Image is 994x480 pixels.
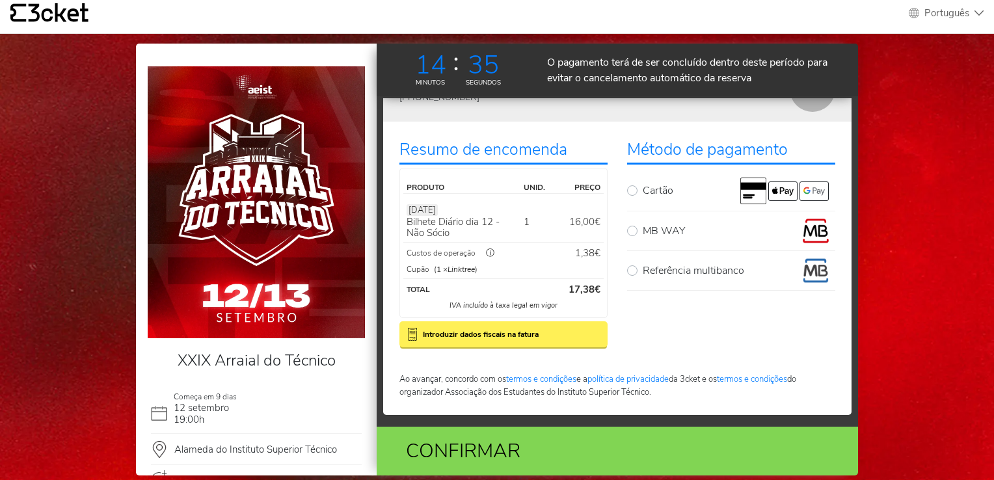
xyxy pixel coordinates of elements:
button: Introduzir dados fiscais na fatura [399,321,608,347]
p: € [557,282,600,297]
g: {' '} [10,4,26,22]
div: 14 [404,46,457,72]
span: 12 setembro 19:00h [174,401,229,426]
p: Cartão [643,183,673,198]
b: Introduzir dados fiscais na fatura [423,328,539,340]
p: Bilhete Diário dia 12 - Não Sócio [407,217,517,239]
p: Produto [407,181,517,193]
span: Começa em 9 dias [174,392,237,401]
img: e49d6b16d0b2489fbe161f82f243c176.webp [148,66,365,338]
p: Método de pagamento [627,138,835,165]
button: Confirmar [377,427,858,475]
p: MB WAY [643,223,685,239]
span: Alameda do Instituto Superior Técnico [174,443,337,456]
img: google-pay.9d0a6f4d.svg [799,181,829,201]
img: mbway.1e3ecf15.png [803,218,829,244]
p: Referência multibanco [643,263,744,278]
span: 1,38 [575,247,595,260]
img: cc.91aeaccb.svg [740,178,766,204]
p: O pagamento terá de ser concluído dentro deste período para evitar o cancelamento automático da r... [547,55,848,86]
p: 16,00€ [554,217,600,228]
p: Resumo de encomenda [399,138,608,165]
p: Total [407,284,550,295]
img: multibanco.bbb34faf.png [803,258,829,284]
div: Confirmar [396,436,691,466]
a: termos e condições [506,373,576,385]
small: (1 × ) [434,263,477,275]
p: € [554,246,600,261]
p: Ao avançar, concordo com os e a da 3cket e os do organizador Associação dos Estudantes do Institu... [399,373,835,399]
span: + [161,470,168,477]
button: ⓘ [476,245,504,263]
p: unid. [524,181,550,193]
span: [DATE] [407,204,438,216]
img: apple-pay.0415eff4.svg [768,181,798,201]
div: SEGUNDOS [457,78,509,88]
a: política de privacidade [587,373,669,385]
p: Cupão [407,263,434,275]
span: 17,38 [569,283,595,296]
p: Custos de operação [407,247,476,259]
i: Linktree [448,264,475,274]
div: ⓘ [476,247,504,260]
p: Preço [557,181,600,193]
p: IVA incluído à taxa legal em vigor [413,300,594,312]
div: 35 [457,46,509,72]
l: termos e condições [717,373,787,385]
p: 1 [520,217,554,228]
h4: XXIX Arraial do Técnico [154,351,358,370]
div: MINUTOS [404,78,457,88]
